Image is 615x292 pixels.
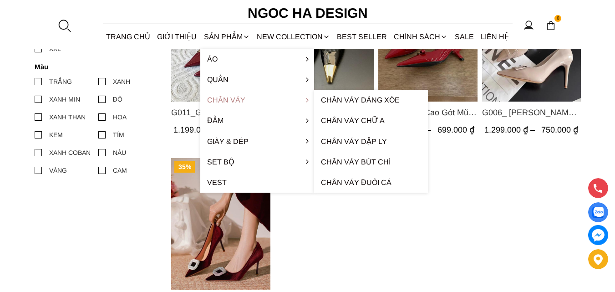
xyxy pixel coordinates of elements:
a: Đầm [200,110,314,131]
span: 1.199.000 ₫ [173,126,226,135]
span: 699.000 ₫ [437,126,474,135]
a: Display image [588,202,608,222]
a: SALE [451,25,477,49]
div: ĐỎ [113,94,122,104]
a: Link to G011_Giày Đỏ Dây [171,106,270,119]
a: NEW COLLECTION [253,25,333,49]
a: Ngoc Ha Design [239,2,376,24]
a: Set Bộ [200,152,314,172]
a: Vest [200,172,314,193]
a: Link to G005_ Giày Cao Gót Mũi Nhọn Đính Nơ [378,106,478,119]
span: 1.199.000 ₫ [381,126,433,135]
a: GIỚI THIỆU [154,25,200,49]
a: Chân váy [200,90,314,110]
a: Chân váy dập ly [314,131,428,152]
div: XANH THAN [49,112,86,122]
span: 0 [554,15,562,22]
a: Quần [200,69,314,90]
div: XANH [113,77,130,87]
a: TRANG CHỦ [103,25,154,49]
div: TRẮNG [49,77,72,87]
div: CAM [113,165,127,175]
div: HOA [113,112,127,122]
a: LIÊN HỆ [477,25,512,49]
div: XANH COBAN [49,148,91,158]
div: VÀNG [49,165,67,175]
a: Chân váy đuôi cá [314,172,428,193]
a: Chân váy chữ A [314,110,428,131]
span: G006_ [PERSON_NAME] Gót Mũi Nhọn Đính Bản Vuông [482,106,581,119]
img: Display image [592,207,604,218]
span: 1.299.000 ₫ [484,126,537,135]
div: SẢN PHẨM [200,25,253,49]
a: Giày & Dép [200,131,314,152]
a: Chân váy dáng xòe [314,90,428,110]
a: BEST SELLER [334,25,391,49]
img: img-CART-ICON-ksit0nf1 [546,20,556,31]
a: messenger [588,225,608,245]
div: Chính sách [391,25,451,49]
a: Áo [200,49,314,69]
a: Product image - G004_ Giày Cao Gót Mũi Nhọn Đính Đá [171,158,270,290]
a: Chân váy bút chì [314,152,428,172]
div: KEM [49,130,63,140]
span: G011_Giày Đỏ Dây [171,106,270,119]
div: XXL [49,44,61,54]
a: Link to G006_ Giày Cao Gót Mũi Nhọn Đính Bản Vuông [482,106,581,119]
img: G004_ Giày Cao Gót Mũi Nhọn Đính Đá [171,158,270,290]
span: G005_ Giày Cao Gót Mũi Nhọn Đính Nơ [378,106,478,119]
span: 750.000 ₫ [541,126,578,135]
div: NÂU [113,148,126,158]
div: TÍM [113,130,124,140]
div: XANH MIN [49,94,80,104]
h4: Màu [35,63,156,71]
